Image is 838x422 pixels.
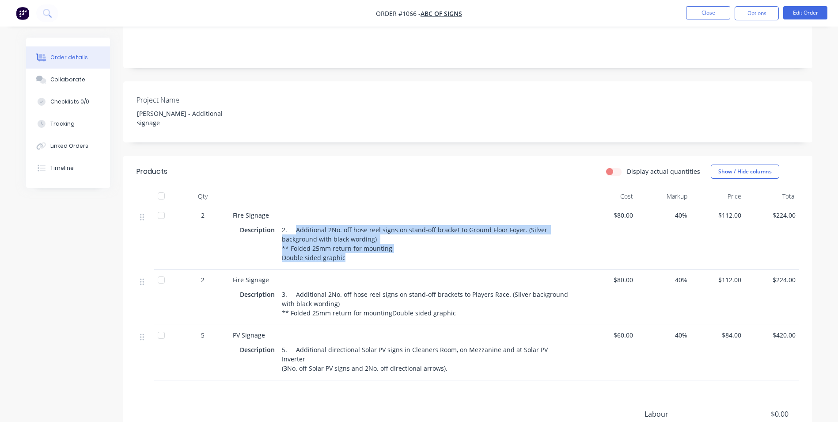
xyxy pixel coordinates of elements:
img: Factory [16,7,29,20]
span: $80.00 [586,275,633,284]
div: Order details [50,54,88,61]
span: Fire Signage [233,276,269,284]
span: $0.00 [723,409,788,419]
div: Checklists 0/0 [50,98,89,106]
div: Description [240,288,278,301]
div: Description [240,223,278,236]
span: 40% [640,275,687,284]
div: 3. Additional 2No. off hose reel signs on stand-off brackets to Players Race. (Silver background ... [278,288,572,319]
span: Fire Signage [233,211,269,219]
div: 5. Additional directional Solar PV signs in Cleaners Room, on Mezzanine and at Solar PV Inverter ... [278,343,572,375]
button: Tracking [26,113,110,135]
span: 40% [640,211,687,220]
div: [PERSON_NAME] - Additional signage [130,107,240,129]
span: Order #1066 - [376,9,421,18]
button: Close [686,6,730,19]
span: $224.00 [748,211,796,220]
span: 5 [201,330,205,340]
button: Options [735,6,779,20]
span: PV Signage [233,331,265,339]
button: Order details [26,46,110,69]
button: Show / Hide columns [711,165,779,179]
button: Collaborate [26,69,110,91]
div: 2. Additional 2No. off hose reel signs on stand-off bracket to Ground Floor Foyer. (Silver backgr... [278,223,572,264]
label: Display actual quantities [627,167,700,176]
span: 2 [201,211,205,220]
div: Cost [583,188,637,205]
label: Project Name [137,95,247,105]
div: Total [745,188,799,205]
a: ABC Of Signs [421,9,462,18]
div: Timeline [50,164,74,172]
span: $224.00 [748,275,796,284]
div: Products [137,166,167,177]
div: Markup [637,188,691,205]
span: $84.00 [694,330,742,340]
div: Tracking [50,120,75,128]
div: Description [240,343,278,356]
span: $420.00 [748,330,796,340]
button: Checklists 0/0 [26,91,110,113]
button: Linked Orders [26,135,110,157]
div: Qty [176,188,229,205]
span: 40% [640,330,687,340]
div: Collaborate [50,76,85,84]
button: Timeline [26,157,110,179]
span: $60.00 [586,330,633,340]
button: Edit Order [783,6,827,19]
span: Labour [645,409,723,419]
span: $112.00 [694,275,742,284]
span: $80.00 [586,211,633,220]
span: $112.00 [694,211,742,220]
span: 2 [201,275,205,284]
div: Price [691,188,745,205]
div: Linked Orders [50,142,88,150]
